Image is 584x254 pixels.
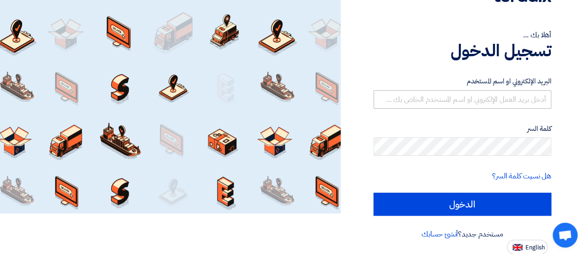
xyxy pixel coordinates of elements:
h1: تسجيل الدخول [373,41,551,61]
span: English [525,244,545,251]
a: هل نسيت كلمة السر؟ [492,171,551,182]
a: Open chat [553,223,578,248]
div: مستخدم جديد؟ [373,229,551,240]
a: أنشئ حسابك [421,229,458,240]
div: أهلا بك ... [373,30,551,41]
input: الدخول [373,193,551,216]
img: en-US.png [512,244,523,251]
input: أدخل بريد العمل الإلكتروني او اسم المستخدم الخاص بك ... [373,90,551,109]
label: كلمة السر [373,124,551,134]
label: البريد الإلكتروني او اسم المستخدم [373,76,551,87]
